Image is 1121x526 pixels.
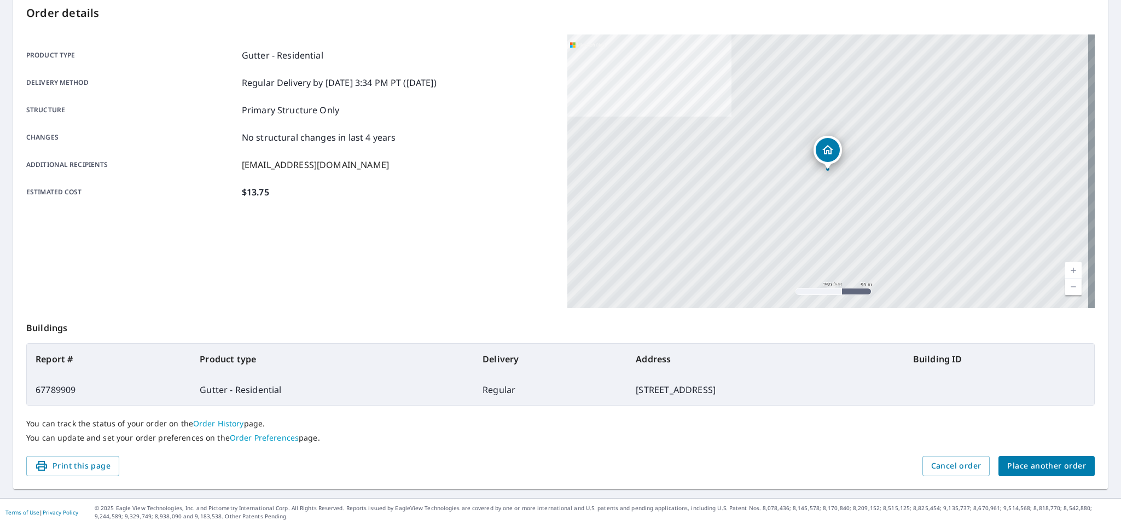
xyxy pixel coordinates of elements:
[627,344,904,374] th: Address
[242,49,323,62] p: Gutter - Residential
[26,103,237,117] p: Structure
[922,456,990,476] button: Cancel order
[27,374,191,405] td: 67789909
[1065,279,1082,295] a: Current Level 17, Zoom Out
[95,504,1116,521] p: © 2025 Eagle View Technologies, Inc. and Pictometry International Corp. All Rights Reserved. Repo...
[814,136,842,170] div: Dropped pin, building 1, Residential property, 2258 Pointe Pl Cincinnati, OH 45244
[43,508,78,516] a: Privacy Policy
[998,456,1095,476] button: Place another order
[26,76,237,89] p: Delivery method
[1007,459,1086,473] span: Place another order
[191,344,474,374] th: Product type
[904,344,1094,374] th: Building ID
[5,509,78,516] p: |
[242,131,396,144] p: No structural changes in last 4 years
[26,456,119,476] button: Print this page
[1065,262,1082,279] a: Current Level 17, Zoom In
[242,158,389,171] p: [EMAIL_ADDRESS][DOMAIN_NAME]
[230,432,299,443] a: Order Preferences
[191,374,474,405] td: Gutter - Residential
[26,158,237,171] p: Additional recipients
[26,5,1095,21] p: Order details
[5,508,39,516] a: Terms of Use
[26,419,1095,429] p: You can track the status of your order on the page.
[931,459,981,473] span: Cancel order
[242,186,269,199] p: $13.75
[193,418,244,429] a: Order History
[242,76,437,89] p: Regular Delivery by [DATE] 3:34 PM PT ([DATE])
[26,131,237,144] p: Changes
[26,433,1095,443] p: You can update and set your order preferences on the page.
[35,459,111,473] span: Print this page
[26,186,237,199] p: Estimated cost
[26,49,237,62] p: Product type
[474,374,627,405] td: Regular
[242,103,339,117] p: Primary Structure Only
[26,308,1095,343] p: Buildings
[27,344,191,374] th: Report #
[627,374,904,405] td: [STREET_ADDRESS]
[474,344,627,374] th: Delivery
